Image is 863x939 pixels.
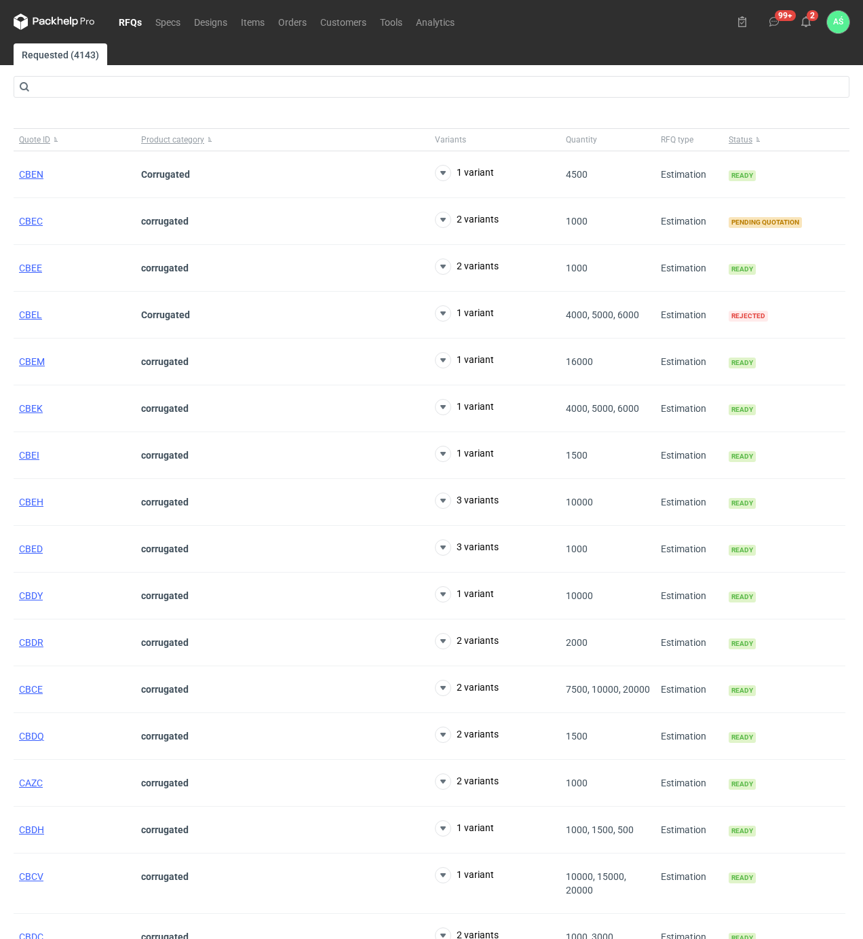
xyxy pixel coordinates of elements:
a: CBDY [19,590,43,601]
a: Designs [187,14,234,30]
a: Tools [373,14,409,30]
span: Rejected [729,311,768,322]
span: 4000, 5000, 6000 [566,309,639,320]
div: Estimation [655,432,723,479]
span: 7500, 10000, 20000 [566,684,650,695]
div: Estimation [655,245,723,292]
strong: corrugated [141,263,189,273]
span: Ready [729,685,756,696]
span: Ready [729,404,756,415]
strong: corrugated [141,403,189,414]
strong: corrugated [141,824,189,835]
div: Estimation [655,573,723,619]
a: Customers [313,14,373,30]
span: Product category [141,134,204,145]
span: Ready [729,170,756,181]
strong: corrugated [141,543,189,554]
a: CBEN [19,169,43,180]
span: Ready [729,873,756,883]
span: CBEK [19,403,43,414]
span: 1000 [566,543,588,554]
span: Ready [729,451,756,462]
span: Ready [729,826,756,837]
button: 1 variant [435,352,494,368]
div: Estimation [655,479,723,526]
span: Variants [435,134,466,145]
strong: corrugated [141,216,189,227]
span: 1000 [566,263,588,273]
button: 1 variant [435,305,494,322]
a: CBEC [19,216,43,227]
div: Estimation [655,526,723,573]
button: 2 variants [435,727,499,743]
button: 2 variants [435,212,499,228]
span: 1500 [566,731,588,742]
button: 2 variants [435,680,499,696]
span: 4000, 5000, 6000 [566,403,639,414]
button: 1 variant [435,446,494,462]
a: CBEH [19,497,43,507]
span: Ready [729,732,756,743]
span: RFQ type [661,134,693,145]
span: 1000, 1500, 500 [566,824,634,835]
strong: corrugated [141,778,189,788]
div: Estimation [655,151,723,198]
button: 2 [795,11,817,33]
strong: Corrugated [141,309,190,320]
a: Items [234,14,271,30]
span: 1000 [566,778,588,788]
a: CBDH [19,824,44,835]
button: Product category [136,129,429,151]
span: 1000 [566,216,588,227]
a: CAZC [19,778,43,788]
div: Estimation [655,713,723,760]
a: CBCV [19,871,43,882]
a: CBCE [19,684,43,695]
button: 99+ [763,11,785,33]
a: Analytics [409,14,461,30]
a: Orders [271,14,313,30]
div: Estimation [655,619,723,666]
span: 1500 [566,450,588,461]
a: CBDR [19,637,43,648]
strong: corrugated [141,684,189,695]
span: Ready [729,592,756,602]
span: CBEM [19,356,45,367]
button: 1 variant [435,165,494,181]
strong: corrugated [141,637,189,648]
span: 4500 [566,169,588,180]
a: Specs [149,14,187,30]
button: 2 variants [435,258,499,275]
span: Ready [729,358,756,368]
div: Adrian Świerżewski [827,11,849,33]
button: 2 variants [435,633,499,649]
div: Estimation [655,292,723,339]
a: CBED [19,543,43,554]
figcaption: AŚ [827,11,849,33]
span: CBDQ [19,731,44,742]
a: CBEE [19,263,42,273]
span: CBEI [19,450,39,461]
button: 1 variant [435,399,494,415]
span: Ready [729,545,756,556]
strong: Corrugated [141,169,190,180]
div: Estimation [655,666,723,713]
a: Requested (4143) [14,43,107,65]
strong: corrugated [141,356,189,367]
svg: Packhelp Pro [14,14,95,30]
span: 10000 [566,497,593,507]
span: 10000 [566,590,593,601]
span: Ready [729,498,756,509]
div: Estimation [655,760,723,807]
span: Ready [729,638,756,649]
strong: corrugated [141,871,189,882]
